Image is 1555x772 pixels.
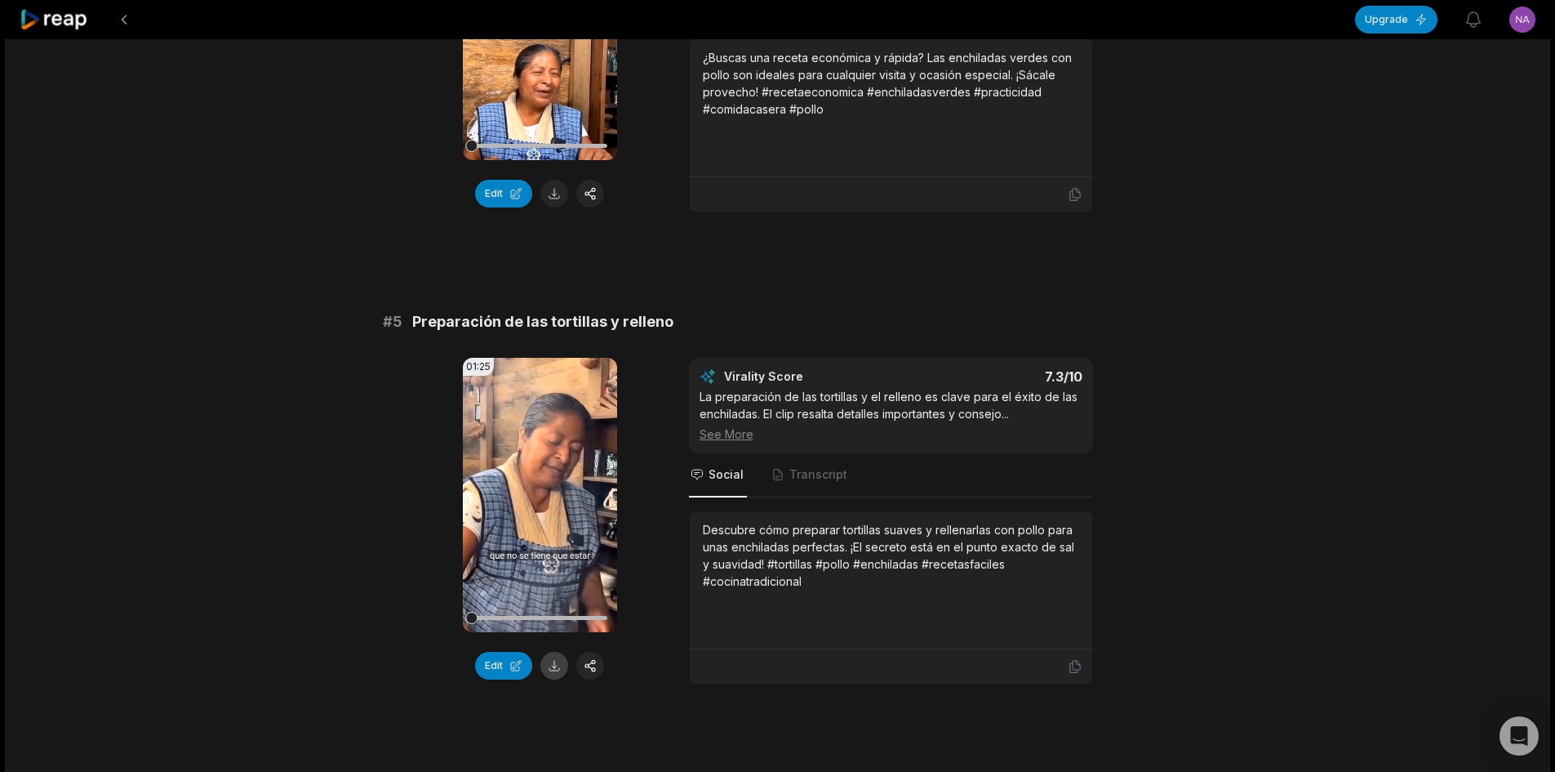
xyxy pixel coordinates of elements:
div: La preparación de las tortillas y el relleno es clave para el éxito de las enchiladas. El clip re... [700,388,1082,443]
div: Open Intercom Messenger [1499,716,1539,756]
span: Social [709,466,744,483]
span: # 5 [383,310,402,333]
button: Edit [475,180,532,208]
span: Transcript [789,466,847,483]
span: Preparación de las tortillas y relleno [412,310,673,333]
button: Edit [475,652,532,680]
div: ¿Buscas una receta económica y rápida? Las enchiladas verdes con pollo son ideales para cualquier... [703,49,1079,118]
div: 7.3 /10 [907,368,1082,385]
video: Your browser does not support mp4 format. [463,358,617,632]
nav: Tabs [689,453,1093,498]
div: Virality Score [724,368,900,385]
div: Descubre cómo preparar tortillas suaves y rellenarlas con pollo para unas enchiladas perfectas. ¡... [703,521,1079,590]
button: Upgrade [1355,6,1437,33]
div: See More [700,426,1082,443]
